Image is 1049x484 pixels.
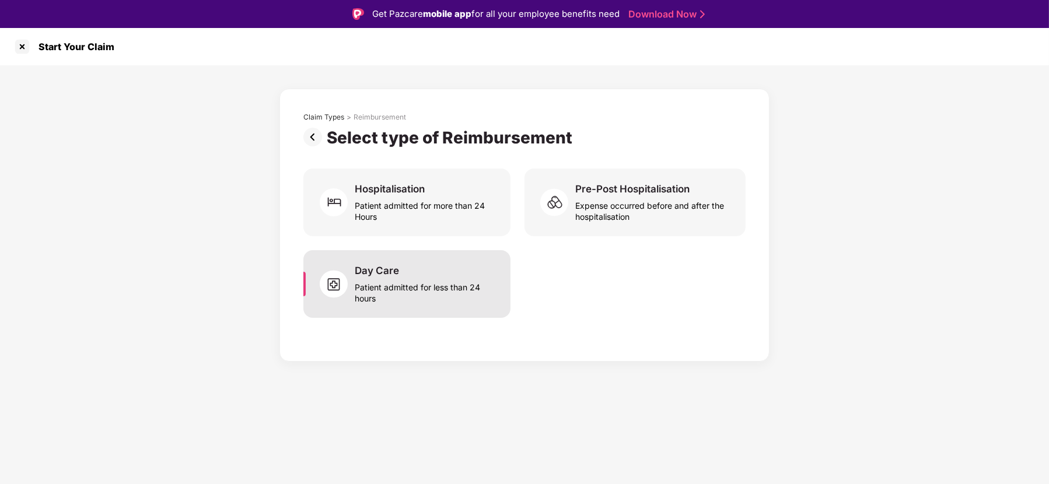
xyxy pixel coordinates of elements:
[700,8,705,20] img: Stroke
[347,113,351,122] div: >
[372,7,620,21] div: Get Pazcare for all your employee benefits need
[628,8,701,20] a: Download Now
[355,195,496,222] div: Patient admitted for more than 24 Hours
[303,113,344,122] div: Claim Types
[303,128,327,146] img: svg+xml;base64,PHN2ZyBpZD0iUHJldi0zMngzMiIgeG1sbnM9Imh0dHA6Ly93d3cudzMub3JnLzIwMDAvc3ZnIiB3aWR0aD...
[320,185,355,220] img: svg+xml;base64,PHN2ZyB4bWxucz0iaHR0cDovL3d3dy53My5vcmcvMjAwMC9zdmciIHdpZHRoPSI2MCIgaGVpZ2h0PSI2MC...
[32,41,114,52] div: Start Your Claim
[355,183,425,195] div: Hospitalisation
[355,277,496,304] div: Patient admitted for less than 24 hours
[320,266,355,301] img: svg+xml;base64,PHN2ZyB4bWxucz0iaHR0cDovL3d3dy53My5vcmcvMjAwMC9zdmciIHdpZHRoPSI2MCIgaGVpZ2h0PSI1OC...
[354,113,406,122] div: Reimbursement
[423,8,471,19] strong: mobile app
[352,8,364,20] img: Logo
[575,183,690,195] div: Pre-Post Hospitalisation
[540,185,575,220] img: svg+xml;base64,PHN2ZyB4bWxucz0iaHR0cDovL3d3dy53My5vcmcvMjAwMC9zdmciIHdpZHRoPSI2MCIgaGVpZ2h0PSI1OC...
[575,195,732,222] div: Expense occurred before and after the hospitalisation
[355,264,399,277] div: Day Care
[327,128,577,148] div: Select type of Reimbursement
